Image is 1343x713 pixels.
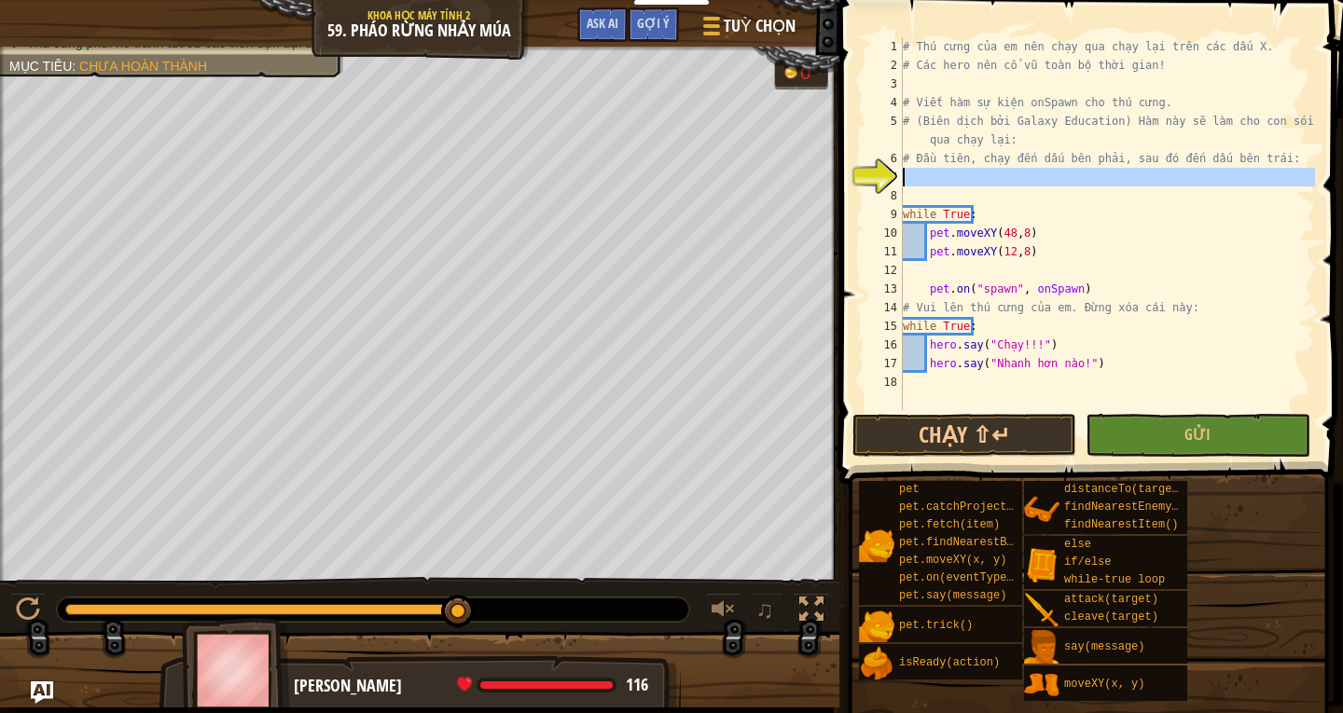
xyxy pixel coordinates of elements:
[705,593,742,631] button: Tùy chỉnh âm lượng
[1064,640,1144,653] span: say(message)
[865,168,903,186] div: 7
[1024,667,1059,703] img: portrait.png
[852,414,1076,457] button: Chạy ⇧↵
[1024,630,1059,665] img: portrait.png
[294,674,662,698] div: [PERSON_NAME]
[755,596,774,624] span: ♫
[865,261,903,280] div: 12
[865,298,903,317] div: 14
[1184,424,1211,445] span: Gửi
[859,646,894,681] img: portrait.png
[865,186,903,205] div: 8
[1064,678,1144,691] span: moveXY(x, y)
[9,593,47,631] button: Ctrl + P: Play
[865,317,903,336] div: 15
[577,7,628,42] button: Ask AI
[865,37,903,56] div: 1
[899,536,1080,549] span: pet.findNearestByType(type)
[899,589,1006,602] span: pet.say(message)
[865,280,903,298] div: 13
[865,149,903,168] div: 6
[1064,500,1185,514] span: findNearestEnemy()
[899,518,1000,531] span: pet.fetch(item)
[865,336,903,354] div: 16
[1064,610,1158,624] span: cleave(target)
[31,681,53,704] button: Ask AI
[1064,518,1178,531] span: findNearestItem()
[899,500,1073,514] span: pet.catchProjectile(arrow)
[800,63,819,82] div: 0
[1064,538,1091,551] span: else
[1064,555,1111,569] span: if/else
[865,56,903,75] div: 2
[899,619,973,632] span: pet.trick()
[865,224,903,242] div: 10
[587,14,618,32] span: Ask AI
[865,354,903,373] div: 17
[774,58,828,89] div: Team 'humans' has 0 gold.
[457,677,648,693] div: health: 116 / 116
[1064,483,1185,496] span: distanceTo(target)
[752,593,783,631] button: ♫
[72,59,79,74] span: :
[865,112,903,149] div: 5
[79,59,207,74] span: Chưa hoàn thành
[899,656,1000,669] span: isReady(action)
[793,593,830,631] button: Bật tắt chế độ toàn màn hình
[1064,593,1158,606] span: attack(target)
[724,14,796,38] span: Tuỳ chọn
[688,7,807,51] button: Tuỳ chọn
[1086,414,1309,457] button: Gửi
[865,242,903,261] div: 11
[859,609,894,644] img: portrait.png
[899,554,1006,567] span: pet.moveXY(x, y)
[899,571,1073,584] span: pet.on(eventType, handler)
[637,14,670,32] span: Gợi ý
[865,205,903,224] div: 9
[9,59,72,74] span: Mục tiêu
[1024,593,1059,628] img: portrait.png
[859,528,894,563] img: portrait.png
[1024,492,1059,528] img: portrait.png
[865,75,903,93] div: 3
[865,373,903,391] div: 18
[1064,573,1165,586] span: while-true loop
[626,673,648,696] span: 116
[1024,547,1059,583] img: portrait.png
[865,93,903,112] div: 4
[899,483,920,496] span: pet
